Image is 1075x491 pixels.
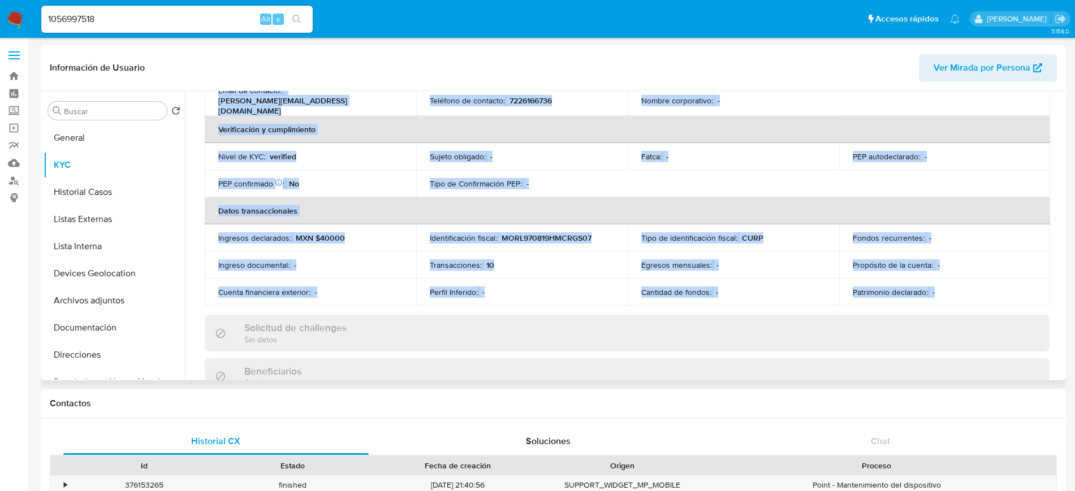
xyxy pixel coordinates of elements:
[919,54,1057,81] button: Ver Mirada por Persona
[44,124,185,151] button: General
[218,287,310,297] p: Cuenta financiera exterior :
[430,179,522,189] p: Tipo de Confirmación PEP :
[285,11,308,27] button: search-icon
[875,13,939,25] span: Accesos rápidos
[78,460,210,471] div: Id
[375,460,541,471] div: Fecha de creación
[853,260,933,270] p: Propósito de la cuenta :
[44,206,185,233] button: Listas Externas
[244,377,301,388] p: Sin datos
[526,179,529,189] p: -
[41,12,313,27] input: Buscar usuario o caso...
[218,260,290,270] p: Ingreso documental :
[44,368,185,396] button: Restricciones Nuevo Mundo
[296,233,345,243] p: MXN $40000
[716,287,718,297] p: -
[938,260,940,270] p: -
[932,287,935,297] p: -
[244,365,301,377] h3: Beneficiarios
[64,106,162,116] input: Buscar
[641,151,662,162] p: Fatca :
[430,151,486,162] p: Sujeto obligado :
[502,233,592,243] p: MORL970819HMCRGS07
[482,287,485,297] p: -
[556,460,689,471] div: Origen
[929,233,931,243] p: -
[218,95,398,116] p: [PERSON_NAME][EMAIL_ADDRESS][DOMAIN_NAME]
[277,14,280,24] span: s
[1055,13,1067,25] a: Salir
[315,287,317,297] p: -
[716,260,719,270] p: -
[742,233,763,243] p: CURP
[430,95,505,106] p: Teléfono de contacto :
[191,434,240,447] span: Historial CX
[925,151,927,162] p: -
[244,334,347,345] p: Sin datos
[64,480,67,490] div: •
[853,151,920,162] p: PEP autodeclarado :
[950,14,960,24] a: Notificaciones
[218,179,284,189] p: PEP confirmado :
[490,151,493,162] p: -
[853,287,928,297] p: Patrimonio declarado :
[526,434,571,447] span: Soluciones
[486,260,494,270] p: 10
[871,434,890,447] span: Chat
[205,358,1050,395] div: BeneficiariosSin datos
[270,151,296,162] p: verified
[718,95,720,106] p: -
[430,233,497,243] p: Identificación fiscal :
[44,341,185,368] button: Direcciones
[44,314,185,341] button: Documentación
[853,233,925,243] p: Fondos recurrentes :
[934,54,1030,81] span: Ver Mirada por Persona
[261,14,270,24] span: Alt
[705,460,1048,471] div: Proceso
[289,179,299,189] p: No
[44,151,185,179] button: KYC
[50,398,1057,409] h1: Contactos
[205,197,1050,224] th: Datos transaccionales
[641,260,712,270] p: Egresos mensuales :
[987,14,1051,24] p: alan.cervantesmartinez@mercadolibre.com.mx
[205,315,1050,351] div: Solicitud de challengesSin datos
[44,287,185,314] button: Archivos adjuntos
[294,260,296,270] p: -
[50,62,145,73] h1: Información de Usuario
[44,260,185,287] button: Devices Geolocation
[641,95,713,106] p: Nombre corporativo :
[641,287,711,297] p: Cantidad de fondos :
[430,260,482,270] p: Transacciones :
[44,179,185,206] button: Historial Casos
[430,287,478,297] p: Perfil Inferido :
[226,460,359,471] div: Estado
[205,116,1050,143] th: Verificación y cumplimiento
[44,233,185,260] button: Lista Interna
[510,95,552,106] p: 7226166736
[641,233,737,243] p: Tipo de identificación fiscal :
[53,106,62,115] button: Buscar
[218,233,291,243] p: Ingresos declarados :
[666,151,668,162] p: -
[244,321,347,334] h3: Solicitud de challenges
[171,106,180,119] button: Volver al orden por defecto
[218,151,265,162] p: Nivel de KYC :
